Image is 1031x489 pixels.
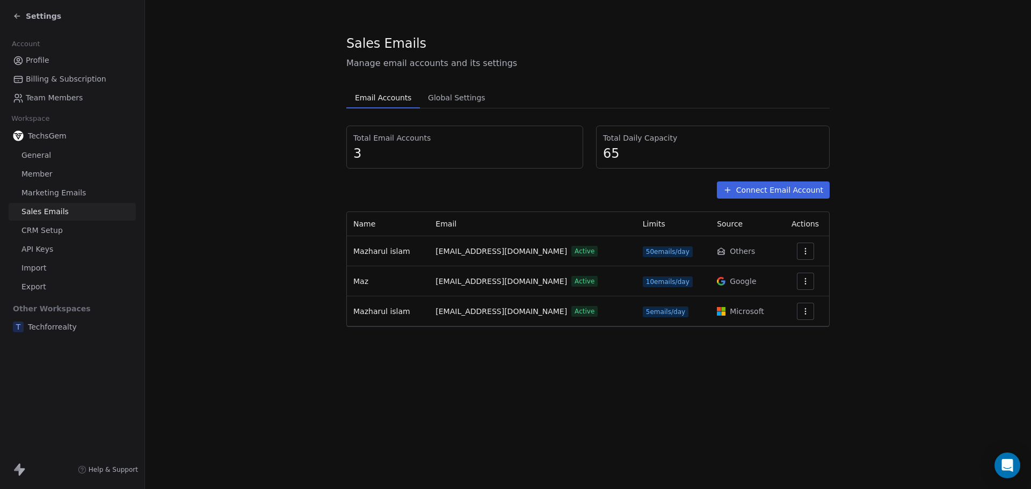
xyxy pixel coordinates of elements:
[353,307,410,316] span: Mazharul islam
[13,130,24,141] img: Untitled%20design.png
[9,300,95,317] span: Other Workspaces
[9,184,136,202] a: Marketing Emails
[730,276,756,287] span: Google
[9,89,136,107] a: Team Members
[9,259,136,277] a: Import
[643,276,693,287] span: 10 emails/day
[9,240,136,258] a: API Keys
[351,90,416,105] span: Email Accounts
[21,150,51,161] span: General
[21,206,69,217] span: Sales Emails
[424,90,490,105] span: Global Settings
[346,35,426,52] span: Sales Emails
[346,57,830,70] span: Manage email accounts and its settings
[603,133,823,143] span: Total Daily Capacity
[643,220,665,228] span: Limits
[643,246,693,257] span: 50 emails/day
[26,74,106,85] span: Billing & Subscription
[9,203,136,221] a: Sales Emails
[13,322,24,332] span: T
[7,36,45,52] span: Account
[13,11,61,21] a: Settings
[717,181,830,199] button: Connect Email Account
[9,70,136,88] a: Billing & Subscription
[603,145,823,162] span: 65
[21,244,53,255] span: API Keys
[353,133,576,143] span: Total Email Accounts
[21,262,46,274] span: Import
[643,306,688,317] span: 5 emails/day
[353,247,410,256] span: Mazharul islam
[28,322,77,332] span: Techforrealty
[21,187,86,199] span: Marketing Emails
[78,465,138,474] a: Help & Support
[26,55,49,66] span: Profile
[571,306,598,317] span: Active
[353,220,375,228] span: Name
[353,145,576,162] span: 3
[571,276,598,287] span: Active
[730,246,755,257] span: Others
[994,452,1020,478] div: Open Intercom Messenger
[435,276,567,287] span: [EMAIL_ADDRESS][DOMAIN_NAME]
[89,465,138,474] span: Help & Support
[435,220,456,228] span: Email
[26,92,83,104] span: Team Members
[435,246,567,257] span: [EMAIL_ADDRESS][DOMAIN_NAME]
[571,246,598,257] span: Active
[21,281,46,293] span: Export
[21,169,53,180] span: Member
[28,130,67,141] span: TechsGem
[9,52,136,69] a: Profile
[26,11,61,21] span: Settings
[353,277,368,286] span: Maz
[9,222,136,239] a: CRM Setup
[730,306,764,317] span: Microsoft
[717,220,743,228] span: Source
[9,147,136,164] a: General
[21,225,63,236] span: CRM Setup
[7,111,54,127] span: Workspace
[9,165,136,183] a: Member
[9,278,136,296] a: Export
[792,220,819,228] span: Actions
[435,306,567,317] span: [EMAIL_ADDRESS][DOMAIN_NAME]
